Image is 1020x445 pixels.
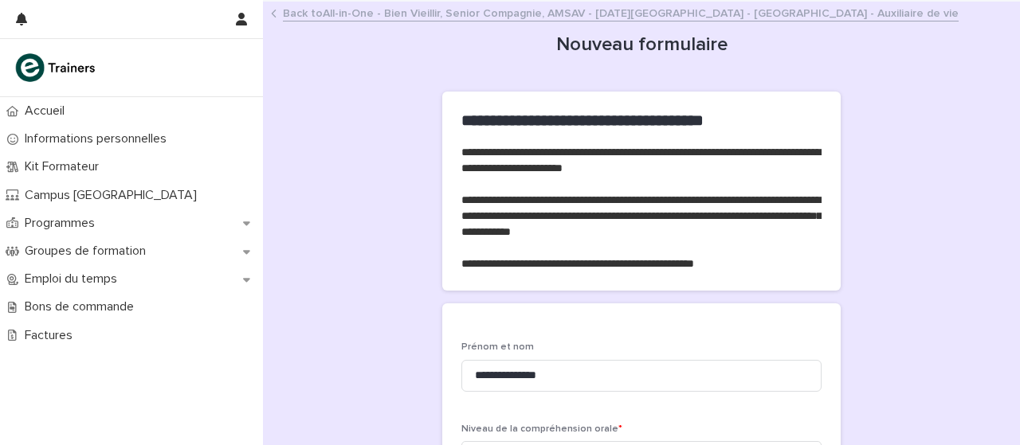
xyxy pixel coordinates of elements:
[18,131,179,146] p: Informations personnelles
[18,159,112,174] p: Kit Formateur
[283,3,959,21] a: Back toAll-in-One - Bien Vieillir, Senior Compagnie, AMSAV - [DATE][GEOGRAPHIC_DATA] - [GEOGRAPHI...
[442,33,841,57] h1: Nouveau formulaire
[18,299,147,314] p: Bons de commande
[18,188,210,203] p: Campus [GEOGRAPHIC_DATA]
[18,103,77,119] p: Accueil
[461,424,622,434] span: Niveau de la compréhension orale
[18,216,108,231] p: Programmes
[18,271,130,287] p: Emploi du temps
[18,328,85,343] p: Factures
[18,244,159,259] p: Groupes de formation
[13,52,100,84] img: K0CqGN7SDeD6s4JG8KQk
[461,342,534,352] span: Prénom et nom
